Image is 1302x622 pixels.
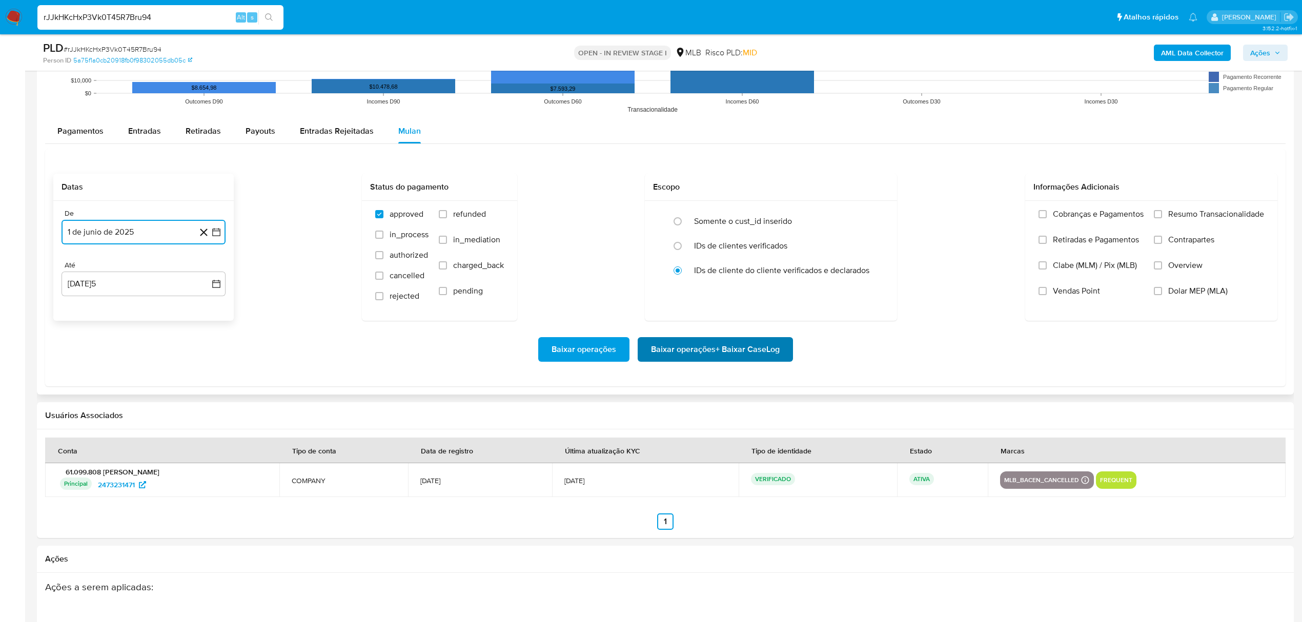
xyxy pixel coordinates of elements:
input: Pesquise usuários ou casos... [37,11,283,24]
div: MLB [675,47,701,58]
b: Person ID [43,56,71,65]
p: laisa.felismino@mercadolivre.com [1222,12,1280,22]
a: Sair [1284,12,1294,23]
button: Ações [1243,45,1288,61]
span: 3.152.2-hotfix-1 [1263,24,1297,32]
b: PLD [43,39,64,56]
span: Atalhos rápidos [1124,12,1178,23]
span: Ações [1250,45,1270,61]
span: Alt [237,12,245,22]
h2: Usuários Associados [45,410,1286,421]
button: AML Data Collector [1154,45,1231,61]
p: OPEN - IN REVIEW STAGE I [574,46,671,60]
span: MID [743,47,757,58]
h2: Ações [45,554,1286,564]
button: search-icon [258,10,279,25]
b: AML Data Collector [1161,45,1224,61]
h3: Ações a serem aplicadas : [45,581,1149,593]
span: s [251,12,254,22]
span: Risco PLD: [705,47,757,58]
a: 5a75f1a0cb20918fb0f98302055db05c [73,56,192,65]
span: # rJJkHKcHxP3Vk0T45R7Bru94 [64,44,161,54]
a: Notificações [1189,13,1197,22]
